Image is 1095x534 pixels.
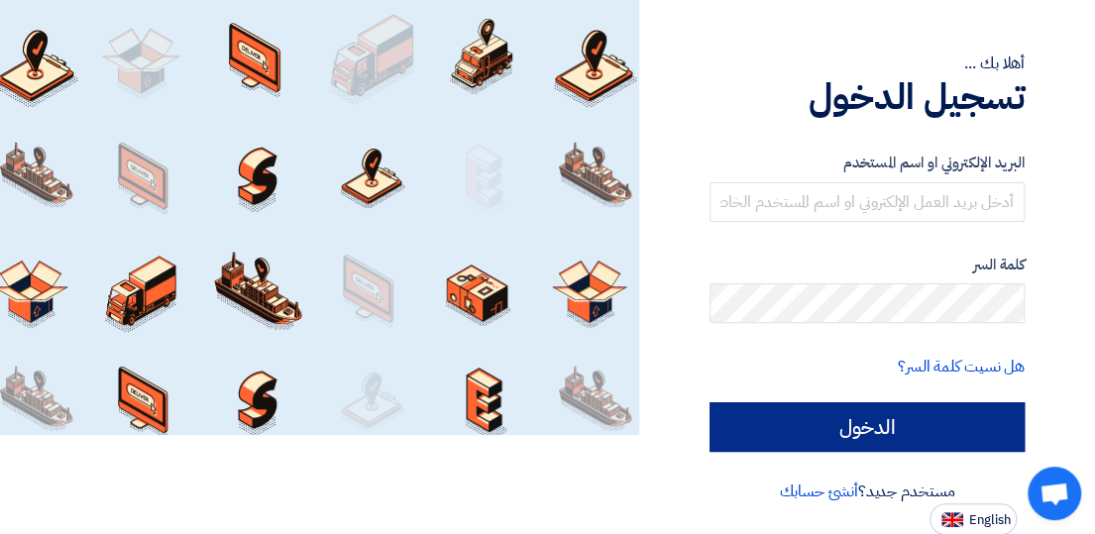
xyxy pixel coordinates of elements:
[710,480,1025,503] div: مستخدم جديد؟
[710,254,1025,276] label: كلمة السر
[710,75,1025,119] h1: تسجيل الدخول
[710,402,1025,452] input: الدخول
[969,513,1011,527] span: English
[941,512,963,527] img: en-US.png
[1028,467,1081,520] div: Open chat
[710,52,1025,75] div: أهلا بك ...
[710,182,1025,222] input: أدخل بريد العمل الإلكتروني او اسم المستخدم الخاص بك ...
[710,152,1025,174] label: البريد الإلكتروني او اسم المستخدم
[898,355,1025,378] a: هل نسيت كلمة السر؟
[779,480,857,503] a: أنشئ حسابك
